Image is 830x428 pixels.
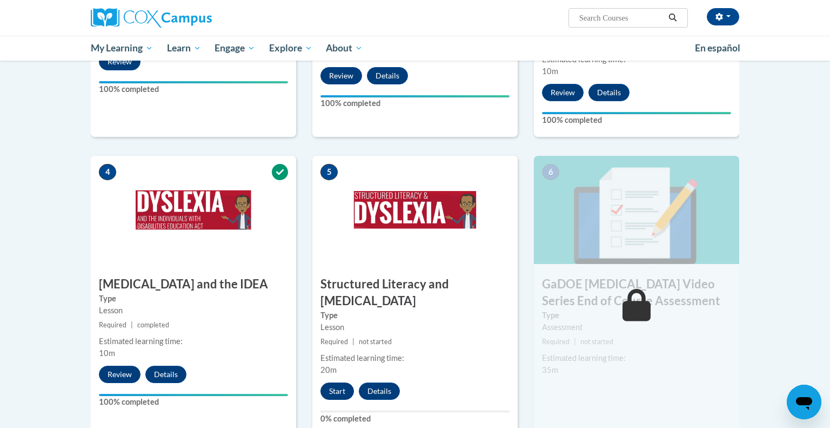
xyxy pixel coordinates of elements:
button: Details [359,383,400,400]
span: Required [542,338,570,346]
span: My Learning [91,42,153,55]
div: Estimated learning time: [99,335,288,347]
h3: GaDOE [MEDICAL_DATA] Video Series End of Course Assessment [534,276,739,310]
span: 10m [542,67,558,76]
img: Course Image [534,156,739,264]
span: 6 [542,164,559,180]
button: Review [320,67,362,84]
button: Review [99,53,140,70]
span: Required [320,338,348,346]
img: Cox Campus [91,8,212,28]
button: Details [588,84,630,101]
a: En español [688,37,747,60]
a: Learn [160,36,208,61]
span: 35m [542,365,558,374]
span: not started [580,338,613,346]
div: Your progress [542,112,731,114]
span: En español [695,42,740,54]
span: | [131,321,133,329]
button: Details [367,67,408,84]
input: Search Courses [578,11,665,24]
button: Review [542,84,584,101]
label: Type [320,310,510,321]
button: Account Settings [707,8,739,25]
a: My Learning [84,36,160,61]
span: completed [137,321,169,329]
div: Your progress [99,81,288,83]
button: Search [665,11,681,24]
a: About [319,36,370,61]
h3: Structured Literacy and [MEDICAL_DATA] [312,276,518,310]
span: 4 [99,164,116,180]
span: not started [359,338,392,346]
a: Cox Campus [91,8,296,28]
button: Start [320,383,354,400]
span: Required [99,321,126,329]
div: Lesson [99,305,288,317]
span: 5 [320,164,338,180]
a: Engage [207,36,262,61]
img: Course Image [91,156,296,264]
label: 100% completed [99,83,288,95]
iframe: Button to launch messaging window [787,385,821,419]
div: Main menu [75,36,755,61]
span: | [352,338,354,346]
span: Engage [215,42,255,55]
div: Assessment [542,321,731,333]
label: 0% completed [320,413,510,425]
label: Type [99,293,288,305]
span: About [326,42,363,55]
span: 10m [99,348,115,358]
span: Explore [269,42,312,55]
label: 100% completed [542,114,731,126]
img: Course Image [312,156,518,264]
label: 100% completed [99,396,288,408]
div: Your progress [320,95,510,97]
div: Estimated learning time: [320,352,510,364]
span: Learn [167,42,201,55]
span: 20m [320,365,337,374]
span: | [574,338,576,346]
label: 100% completed [320,97,510,109]
button: Review [99,366,140,383]
div: Your progress [99,394,288,396]
label: Type [542,310,731,321]
h3: [MEDICAL_DATA] and the IDEA [91,276,296,293]
a: Explore [262,36,319,61]
div: Lesson [320,321,510,333]
button: Details [145,366,186,383]
div: Estimated learning time: [542,352,731,364]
